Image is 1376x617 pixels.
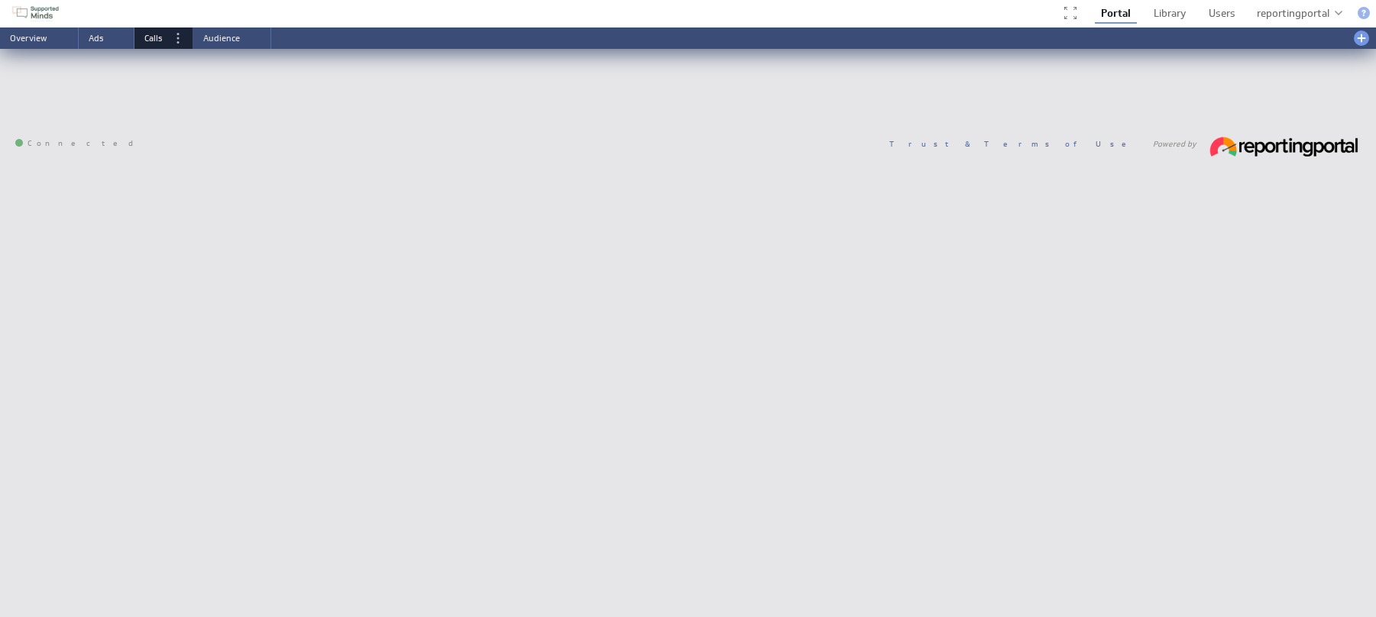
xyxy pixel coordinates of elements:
[164,27,193,49] div: Menu
[1348,27,1376,49] div: Add a dashboard
[889,138,1137,149] a: Trust & Terms of Use
[1203,4,1242,22] a: Users
[79,27,134,49] li: Ads
[1257,8,1329,18] div: reportingportal
[89,32,103,44] span: Ads
[193,27,271,49] li: Audience
[15,139,142,148] span: Connected: ID: dpnc-21 Online: true
[1208,137,1361,157] img: reportingportal_233x30.png
[144,32,162,44] span: Calls
[1095,4,1137,22] a: Portal
[1064,7,1077,19] div: Enter full screen (TV) mode
[1148,4,1192,22] a: Library
[203,32,240,44] span: Audience
[11,5,61,23] img: Reporting Portal logo
[1153,140,1196,147] span: Powered by
[11,1,61,27] div: Go to my dashboards
[134,27,193,49] li: Calls
[10,32,47,44] span: Overview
